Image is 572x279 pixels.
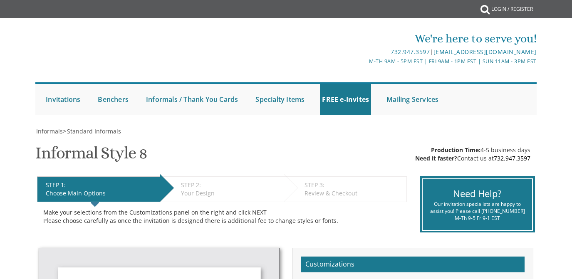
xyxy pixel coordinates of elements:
a: Specialty Items [253,84,307,115]
div: M-Th 9am - 5pm EST | Fri 9am - 1pm EST | Sun 11am - 3pm EST [203,57,537,66]
span: Informals [36,127,63,135]
div: STEP 1: [46,181,156,189]
div: Review & Checkout [305,189,402,198]
div: Our invitation specialists are happy to assist you! Please call [PHONE_NUMBER] M-Th 9-5 Fr 9-1 EST [429,200,526,222]
a: [EMAIL_ADDRESS][DOMAIN_NAME] [433,48,537,56]
a: 732.947.3597 [494,154,530,162]
a: Benchers [96,84,131,115]
span: Need it faster? [415,154,457,162]
a: FREE e-Invites [320,84,371,115]
div: Choose Main Options [46,189,156,198]
div: Need Help? [429,187,526,200]
a: 732.947.3597 [391,48,430,56]
div: | [203,47,537,57]
a: Invitations [44,84,82,115]
span: > [63,127,121,135]
div: Your Design [181,189,279,198]
a: Standard Informals [66,127,121,135]
h2: Customizations [301,257,525,272]
a: Informals / Thank You Cards [144,84,240,115]
div: STEP 2: [181,181,279,189]
h1: Informal Style 8 [35,144,147,168]
div: STEP 3: [305,181,402,189]
div: 4-5 business days Contact us at [415,146,530,163]
div: Make your selections from the Customizations panel on the right and click NEXT Please choose care... [43,208,401,225]
span: Production Time: [431,146,480,154]
a: Mailing Services [384,84,441,115]
div: We're here to serve you! [203,30,537,47]
a: Informals [35,127,63,135]
span: Standard Informals [67,127,121,135]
